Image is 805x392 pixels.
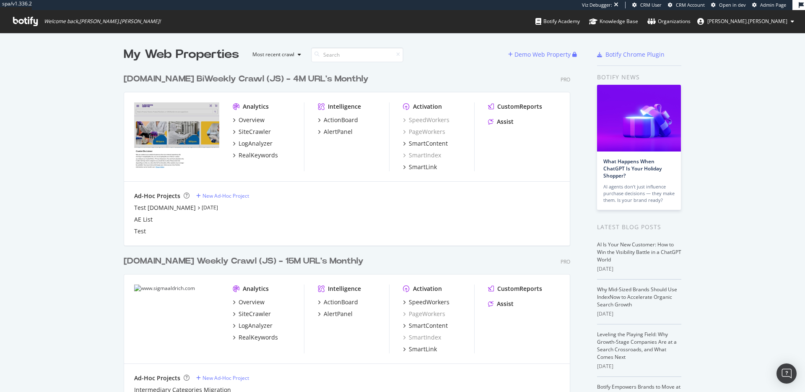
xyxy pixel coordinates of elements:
a: ActionBoard [318,116,358,124]
a: AlertPanel [318,128,353,136]
div: Intelligence [328,285,361,293]
div: [DATE] [597,363,681,370]
div: Intelligence [328,102,361,111]
div: Activation [413,285,442,293]
button: Demo Web Property [508,48,572,61]
a: CRM User [632,2,662,8]
a: Botify Academy [535,10,580,33]
div: RealKeywords [239,151,278,159]
a: ActionBoard [318,298,358,306]
div: [DATE] [597,310,681,318]
img: What Happens When ChatGPT Is Your Holiday Shopper? [597,85,681,152]
span: CRM User [640,2,662,8]
div: My Web Properties [124,46,239,63]
div: New Ad-Hoc Project [203,192,249,199]
a: What Happens When ChatGPT Is Your Holiday Shopper? [603,158,662,179]
div: SmartContent [409,139,448,148]
a: SpeedWorkers [403,116,449,124]
div: Ad-Hoc Projects [134,192,180,200]
a: RealKeywords [233,151,278,159]
div: Pro [561,76,570,83]
div: Assist [497,118,514,126]
a: Why Mid-Sized Brands Should Use IndexNow to Accelerate Organic Search Growth [597,286,677,308]
div: Overview [239,116,265,124]
a: [DOMAIN_NAME] Weekly Crawl (JS) - 15M URL's Monthly [124,255,367,267]
a: Overview [233,298,265,306]
a: Assist [488,118,514,126]
div: SiteCrawler [239,310,271,318]
div: SpeedWorkers [409,298,449,306]
a: AI Is Your New Customer: How to Win the Visibility Battle in a ChatGPT World [597,241,681,263]
div: ActionBoard [324,298,358,306]
div: AlertPanel [324,128,353,136]
div: Botify Academy [535,17,580,26]
a: AE List [134,215,153,224]
div: Most recent crawl [252,52,294,57]
div: AI agents don’t just influence purchase decisions — they make them. Is your brand ready? [603,183,675,204]
div: Overview [239,298,265,306]
div: RealKeywords [239,333,278,342]
button: Most recent crawl [246,48,304,61]
img: merckmillipore.com [134,102,219,170]
div: CustomReports [497,102,542,111]
div: Latest Blog Posts [597,222,681,232]
a: AlertPanel [318,310,353,318]
a: SiteCrawler [233,310,271,318]
a: SmartIndex [403,151,441,159]
div: AlertPanel [324,310,353,318]
a: Overview [233,116,265,124]
div: SmartIndex [403,333,441,342]
div: Pro [561,258,570,265]
div: [DATE] [597,265,681,273]
a: PageWorkers [403,310,445,318]
a: New Ad-Hoc Project [196,374,249,382]
a: CustomReports [488,285,542,293]
div: Analytics [243,285,269,293]
a: SiteCrawler [233,128,271,136]
div: [DOMAIN_NAME] Weekly Crawl (JS) - 15M URL's Monthly [124,255,364,267]
a: CustomReports [488,102,542,111]
div: Organizations [647,17,691,26]
a: SmartContent [403,139,448,148]
a: [DATE] [202,204,218,211]
div: Activation [413,102,442,111]
div: SiteCrawler [239,128,271,136]
span: Welcome back, [PERSON_NAME].[PERSON_NAME] ! [44,18,161,25]
a: Admin Page [752,2,786,8]
a: Botify Chrome Plugin [597,50,665,59]
a: SpeedWorkers [403,298,449,306]
a: [DOMAIN_NAME] BiWeekly Crawl (JS) - 4M URL's Monthly [124,73,372,85]
a: Test [DOMAIN_NAME] [134,204,196,212]
div: Ad-Hoc Projects [134,374,180,382]
input: Search [311,47,403,62]
div: ActionBoard [324,116,358,124]
div: Assist [497,300,514,308]
a: SmartLink [403,345,437,353]
div: Analytics [243,102,269,111]
div: Demo Web Property [514,50,571,59]
div: Viz Debugger: [582,2,612,8]
a: Test [134,227,146,235]
div: CustomReports [497,285,542,293]
a: Assist [488,300,514,308]
a: Organizations [647,10,691,33]
a: Open in dev [711,2,746,8]
span: joe.mcdonald [707,18,787,25]
button: [PERSON_NAME].[PERSON_NAME] [691,15,801,28]
a: RealKeywords [233,333,278,342]
span: Admin Page [760,2,786,8]
img: www.sigmaaldrich.com [134,285,219,353]
a: SmartContent [403,321,448,330]
div: [DOMAIN_NAME] BiWeekly Crawl (JS) - 4M URL's Monthly [124,73,369,85]
div: Open Intercom Messenger [776,363,797,384]
a: CRM Account [668,2,705,8]
a: New Ad-Hoc Project [196,192,249,199]
a: LogAnalyzer [233,321,273,330]
a: PageWorkers [403,128,445,136]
